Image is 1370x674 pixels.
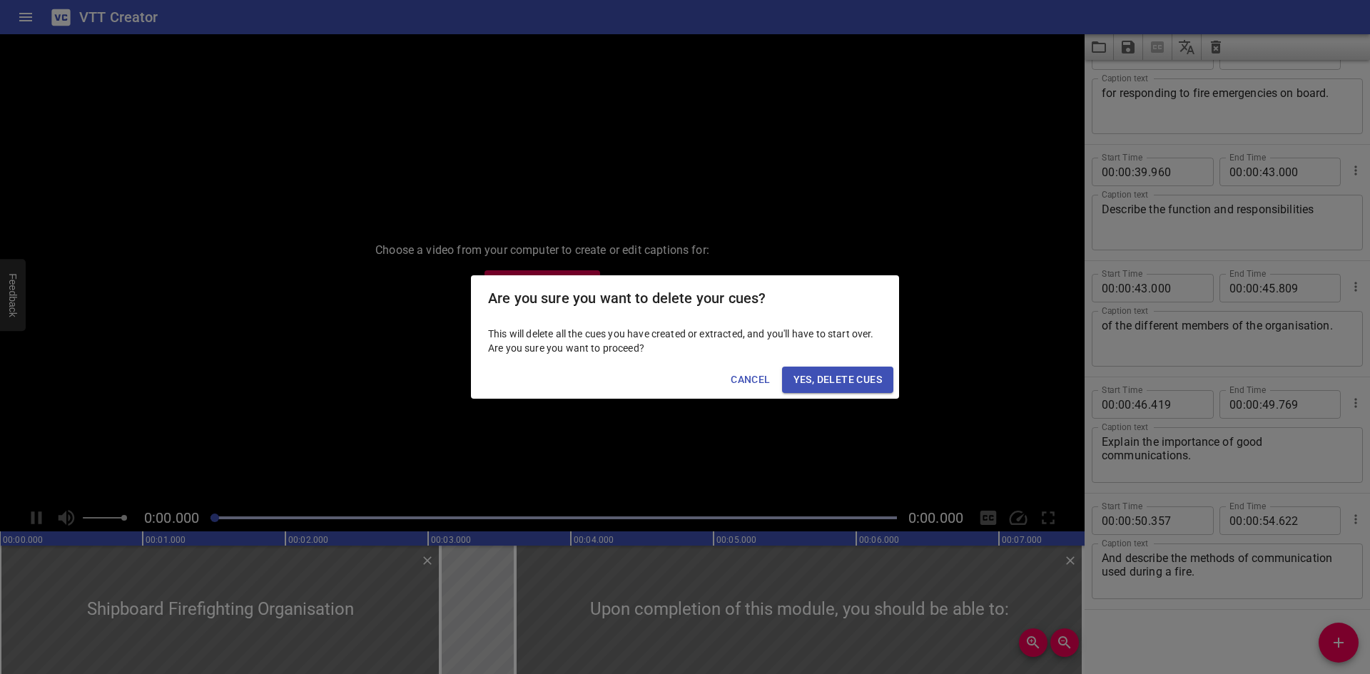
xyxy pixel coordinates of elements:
[731,371,770,389] span: Cancel
[471,321,899,361] div: This will delete all the cues you have created or extracted, and you'll have to start over. Are y...
[725,367,776,393] button: Cancel
[782,367,893,393] button: Yes, Delete Cues
[488,287,882,310] h2: Are you sure you want to delete your cues?
[793,371,882,389] span: Yes, Delete Cues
